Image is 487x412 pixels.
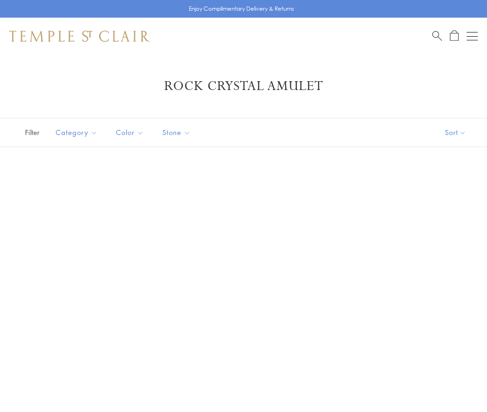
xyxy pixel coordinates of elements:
[9,31,149,42] img: Temple St. Clair
[432,30,442,42] a: Search
[158,127,198,138] span: Stone
[155,122,198,143] button: Stone
[109,122,151,143] button: Color
[111,127,151,138] span: Color
[49,122,104,143] button: Category
[450,30,459,42] a: Open Shopping Bag
[424,118,487,147] button: Show sort by
[189,4,294,13] p: Enjoy Complimentary Delivery & Returns
[51,127,104,138] span: Category
[23,78,464,95] h1: Rock Crystal Amulet
[467,31,478,42] button: Open navigation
